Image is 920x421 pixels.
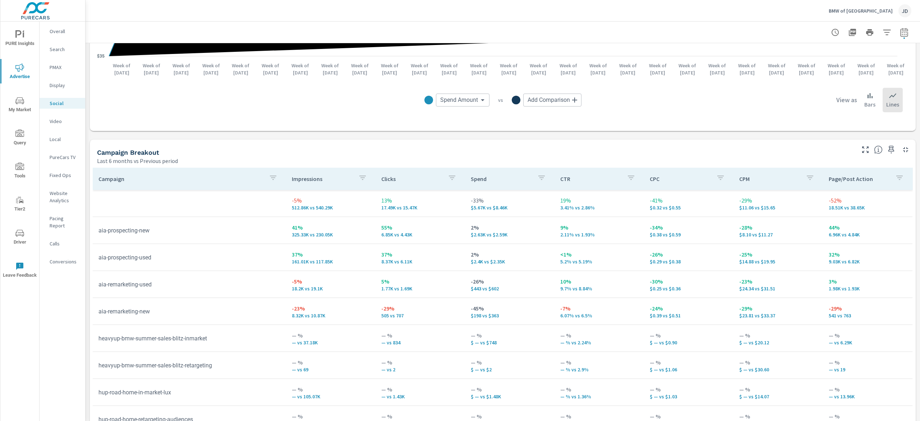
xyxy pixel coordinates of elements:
[381,367,459,372] p: — vs 2
[318,62,343,76] p: Week of [DATE]
[829,250,907,259] p: 32%
[292,412,370,421] p: — %
[381,259,459,264] p: 8,374 vs 6,112
[381,313,459,318] p: 505 vs 707
[292,385,370,394] p: — %
[829,385,907,394] p: — %
[381,358,459,367] p: — %
[292,367,370,372] p: — vs 69
[347,62,372,76] p: Week of [DATE]
[139,62,164,76] p: Week of [DATE]
[97,54,105,59] text: $35
[40,116,85,127] div: Video
[854,62,879,76] p: Week of [DATE]
[862,25,877,40] button: Print Report
[829,394,907,399] p: — vs 13,956
[860,144,871,155] button: Make Fullscreen
[40,256,85,267] div: Conversions
[560,313,638,318] p: 6.07% vs 6.5%
[705,62,730,76] p: Week of [DATE]
[97,157,178,165] p: Last 6 months vs Previous period
[50,215,79,229] p: Pacing Report
[381,175,442,182] p: Clicks
[739,196,817,205] p: -29%
[829,259,907,264] p: 9,026 vs 6,817
[40,80,85,91] div: Display
[471,232,549,237] p: $2,634 vs $2,593
[3,63,37,81] span: Advertise
[471,286,549,291] p: $443 vs $602
[466,62,492,76] p: Week of [DATE]
[292,277,370,286] p: -5%
[650,259,728,264] p: $0.29 vs $0.38
[739,340,817,345] p: $ — vs $20.12
[650,331,728,340] p: — %
[650,367,728,372] p: $ — vs $1.06
[40,152,85,163] div: PureCars TV
[829,340,907,345] p: — vs 6,294
[3,229,37,246] span: Driver
[829,277,907,286] p: 3%
[898,4,911,17] div: JD
[471,358,549,367] p: — %
[526,62,551,76] p: Week of [DATE]
[292,394,370,399] p: — vs 105,072
[829,205,907,210] p: 18,505 vs 38,646
[829,412,907,421] p: — %
[93,221,286,240] td: aia-prospecting-new
[381,277,459,286] p: 5%
[50,118,79,125] p: Video
[886,100,899,109] p: Lines
[3,196,37,213] span: Tier2
[3,130,37,147] span: Query
[874,145,883,154] span: This is a summary of Social performance results by campaign. Each column can be sorted.
[198,62,224,76] p: Week of [DATE]
[675,62,700,76] p: Week of [DATE]
[650,250,728,259] p: -26%
[829,304,907,313] p: -29%
[560,304,638,313] p: -7%
[50,190,79,204] p: Website Analytics
[560,340,638,345] p: — % vs 2.24%
[739,232,817,237] p: $8.10 vs $11.27
[471,304,549,313] p: -45%
[560,331,638,340] p: — %
[381,223,459,232] p: 55%
[471,385,549,394] p: — %
[381,385,459,394] p: — %
[739,358,817,367] p: — %
[560,358,638,367] p: — %
[0,22,39,286] div: nav menu
[98,175,263,182] p: Campaign
[739,331,817,340] p: — %
[93,248,286,267] td: aia-prospecting-used
[739,250,817,259] p: -25%
[258,62,283,76] p: Week of [DATE]
[93,329,286,348] td: heavyup-bmw-summer-sales-blitz-inmarket
[829,286,907,291] p: 1,982 vs 1,933
[735,62,760,76] p: Week of [DATE]
[471,394,549,399] p: $ — vs $1,479
[437,62,462,76] p: Week of [DATE]
[40,62,85,73] div: PMAX
[381,331,459,340] p: — %
[93,275,286,294] td: aia-remarketing-used
[40,26,85,37] div: Overall
[880,25,894,40] button: Apply Filters
[292,286,370,291] p: 18,200 vs 19,102
[585,62,611,76] p: Week of [DATE]
[864,100,875,109] p: Bars
[739,286,817,291] p: $24.34 vs $31.51
[829,358,907,367] p: — %
[471,250,549,259] p: 2%
[3,30,37,48] span: PURE Insights
[560,394,638,399] p: — % vs 1.36%
[829,8,893,14] p: BMW of [GEOGRAPHIC_DATA]
[650,232,728,237] p: $0.38 vs $0.59
[471,175,532,182] p: Spend
[650,385,728,394] p: — %
[50,64,79,71] p: PMAX
[292,232,370,237] p: 325,332 vs 230,048
[739,175,800,182] p: CPM
[40,170,85,181] div: Fixed Ops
